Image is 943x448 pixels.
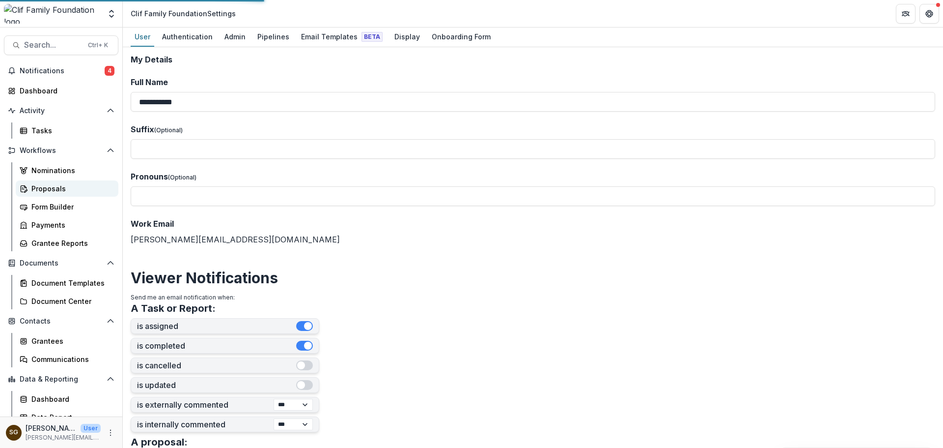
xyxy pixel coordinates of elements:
[131,269,935,287] h2: Viewer Notifications
[168,174,196,181] span: (Optional)
[20,317,103,326] span: Contacts
[4,35,118,55] button: Search...
[4,4,101,24] img: Clif Family Foundation logo
[31,202,111,212] div: Form Builder
[137,381,296,390] label: is updated
[16,217,118,233] a: Payments
[31,125,111,136] div: Tasks
[26,433,101,442] p: [PERSON_NAME][EMAIL_ADDRESS][DOMAIN_NAME]
[297,28,387,47] a: Email Templates Beta
[137,322,296,331] label: is assigned
[16,351,118,367] a: Communications
[4,143,118,158] button: Open Workflows
[131,218,935,245] div: [PERSON_NAME][EMAIL_ADDRESS][DOMAIN_NAME]
[137,341,296,351] label: is completed
[4,103,118,119] button: Open Activity
[428,30,495,44] div: Onboarding Form
[105,4,118,24] button: Open entity switcher
[919,4,939,24] button: Get Help
[221,28,250,47] a: Admin
[131,294,235,301] span: Send me an email notification when:
[20,259,103,268] span: Documents
[253,30,293,44] div: Pipelines
[297,30,387,44] div: Email Templates
[31,296,111,306] div: Document Center
[16,235,118,251] a: Grantee Reports
[24,40,82,50] span: Search...
[428,28,495,47] a: Onboarding Form
[361,32,383,42] span: Beta
[131,302,216,314] h3: A Task or Report:
[4,255,118,271] button: Open Documents
[896,4,915,24] button: Partners
[20,107,103,115] span: Activity
[16,333,118,349] a: Grantees
[127,6,240,21] nav: breadcrumb
[31,412,111,422] div: Data Report
[105,427,116,439] button: More
[390,30,424,44] div: Display
[16,293,118,309] a: Document Center
[31,394,111,404] div: Dashboard
[131,172,168,181] span: Pronouns
[131,55,935,64] h2: My Details
[4,371,118,387] button: Open Data & Reporting
[9,429,18,436] div: Sarah Grady
[31,278,111,288] div: Document Templates
[16,409,118,425] a: Data Report
[131,219,174,229] span: Work Email
[105,66,114,76] span: 4
[4,313,118,329] button: Open Contacts
[26,423,77,433] p: [PERSON_NAME]
[31,183,111,194] div: Proposals
[131,28,154,47] a: User
[20,67,105,75] span: Notifications
[131,77,168,87] span: Full Name
[131,436,188,448] h3: A proposal:
[31,354,111,364] div: Communications
[20,86,111,96] div: Dashboard
[16,391,118,407] a: Dashboard
[253,28,293,47] a: Pipelines
[20,375,103,384] span: Data & Reporting
[221,30,250,44] div: Admin
[16,275,118,291] a: Document Templates
[390,28,424,47] a: Display
[31,220,111,230] div: Payments
[31,238,111,248] div: Grantee Reports
[31,336,111,346] div: Grantees
[16,199,118,215] a: Form Builder
[4,83,118,99] a: Dashboard
[131,30,154,44] div: User
[137,361,296,370] label: is cancelled
[158,30,217,44] div: Authentication
[31,165,111,176] div: Nominations
[16,180,118,197] a: Proposals
[86,40,110,51] div: Ctrl + K
[16,122,118,139] a: Tasks
[81,424,101,433] p: User
[131,8,236,19] div: Clif Family Foundation Settings
[158,28,217,47] a: Authentication
[20,147,103,155] span: Workflows
[154,126,183,134] span: (Optional)
[137,420,274,429] label: is internally commented
[137,400,274,410] label: is externally commented
[131,124,154,134] span: Suffix
[4,63,118,79] button: Notifications4
[16,162,118,179] a: Nominations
